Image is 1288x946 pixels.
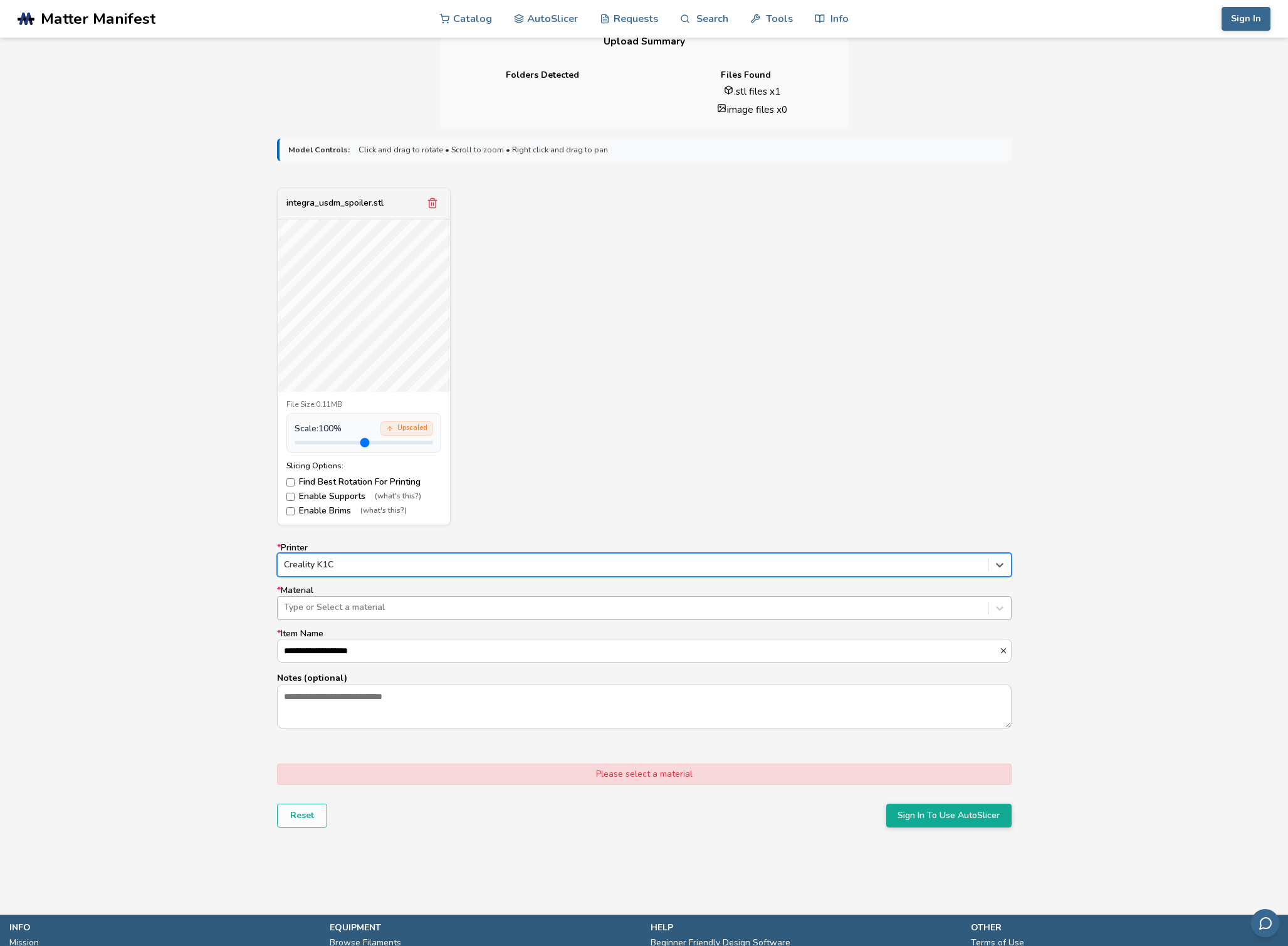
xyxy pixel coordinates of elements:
[886,804,1012,828] button: Sign In To Use AutoSlicer
[359,145,608,154] span: Click and drag to rotate • Scroll to zoom • Right click and drag to pan
[441,23,848,61] h3: Upload Summary
[277,586,1012,619] label: Material
[1222,7,1270,31] button: Sign In
[286,198,384,208] div: integra_usdm_spoiler.stl
[288,145,350,154] strong: Model Controls:
[424,194,441,212] button: Remove model
[286,401,441,409] div: File Size: 0.11MB
[286,493,295,501] input: Enable Supports(what's this?)
[284,602,286,612] input: *MaterialType or Select a material
[278,639,999,662] input: *Item Name
[286,477,441,487] label: Find Best Rotation For Printing
[999,646,1011,655] button: *Item Name
[286,506,441,516] label: Enable Brims
[971,921,1279,934] p: other
[277,671,1012,685] p: Notes (optional)
[277,543,1012,577] label: Printer
[449,70,636,80] h4: Folders Detected
[651,921,958,934] p: help
[286,478,295,486] input: Find Best Rotation For Printing
[653,70,839,80] h4: Files Found
[666,103,839,116] li: image files x 0
[1251,909,1279,937] button: Send feedback via email
[286,461,441,470] div: Slicing Options:
[41,10,155,28] span: Matter Manifest
[278,685,1011,728] textarea: Notes (optional)
[9,921,317,934] p: info
[666,85,839,98] li: .stl files x 1
[277,804,327,828] button: Reset
[375,492,421,501] span: (what's this?)
[277,764,1012,785] div: Please select a material
[286,491,441,502] label: Enable Supports
[330,921,637,934] p: equipment
[380,421,433,436] div: Upscaled
[360,507,407,515] span: (what's this?)
[295,424,342,434] span: Scale: 100 %
[286,507,295,515] input: Enable Brims(what's this?)
[277,629,1012,663] label: Item Name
